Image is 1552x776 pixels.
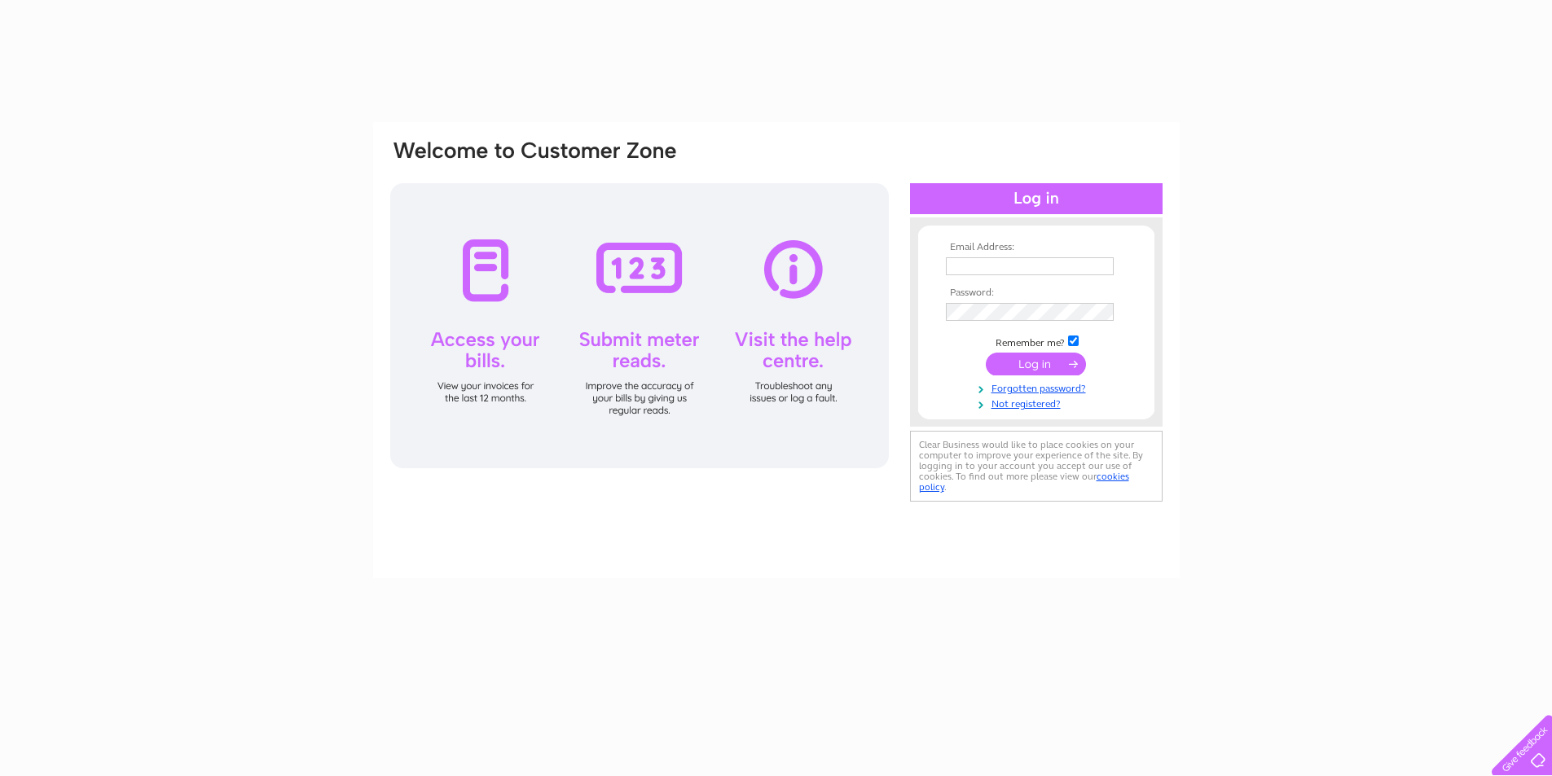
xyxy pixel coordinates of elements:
[946,395,1131,410] a: Not registered?
[946,379,1131,395] a: Forgotten password?
[942,333,1131,349] td: Remember me?
[942,242,1131,253] th: Email Address:
[910,431,1163,502] div: Clear Business would like to place cookies on your computer to improve your experience of the sit...
[942,287,1131,299] th: Password:
[986,353,1086,375] input: Submit
[919,471,1129,493] a: cookies policy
